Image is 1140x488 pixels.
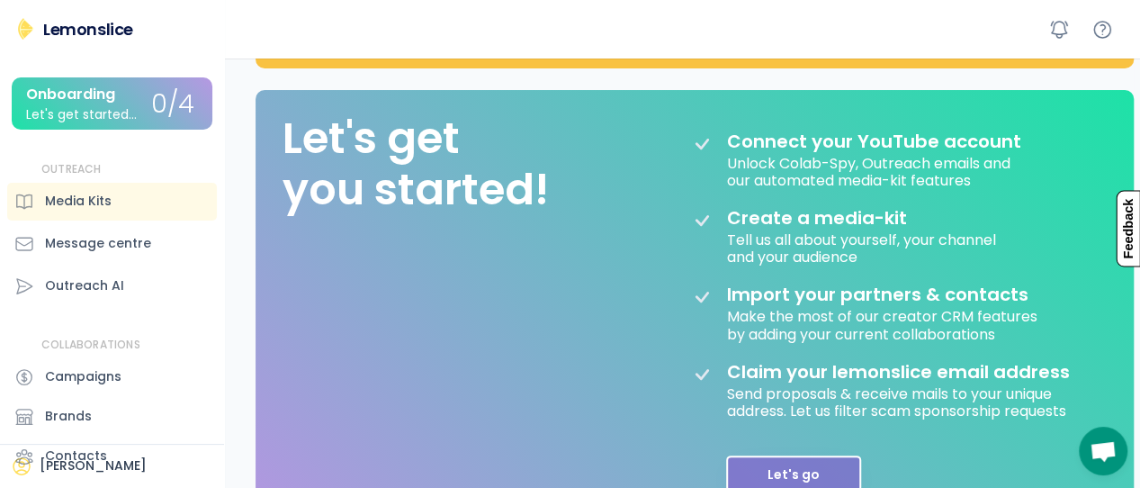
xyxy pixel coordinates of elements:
div: Media Kits [45,192,112,211]
div: Onboarding [26,86,115,103]
div: COLLABORATIONS [41,338,140,353]
div: Make the most of our creator CRM features by adding your current collaborations [727,305,1041,342]
div: Mở cuộc trò chuyện [1079,427,1127,475]
div: Send proposals & receive mails to your unique address. Let us filter scam sponsorship requests [727,383,1087,420]
div: Tell us all about yourself, your channel and your audience [727,229,1000,266]
div: Let's get started... [26,108,137,122]
div: Outreach AI [45,276,124,295]
div: Lemonslice [43,18,133,41]
div: OUTREACH [41,162,102,177]
div: Contacts [45,447,107,465]
div: Import your partners & contacts [727,284,1028,305]
div: Connect your YouTube account [727,131,1021,152]
div: Let's get you started! [283,113,549,216]
div: Claim your lemonslice email address [727,361,1070,383]
img: Lemonslice [14,18,36,40]
div: Create a media-kit [727,207,952,229]
div: Brands [45,407,92,426]
div: Unlock Colab-Spy, Outreach emails and our automated media-kit features [727,152,1014,189]
div: 0/4 [151,91,194,119]
div: Message centre [45,234,151,253]
div: Campaigns [45,367,121,386]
